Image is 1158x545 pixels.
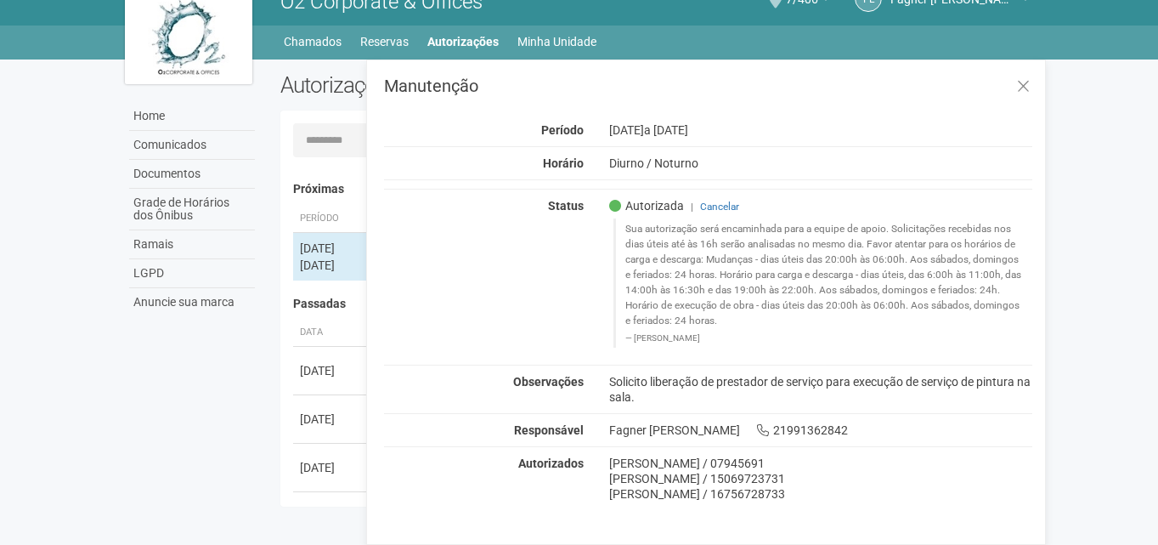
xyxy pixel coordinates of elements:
[596,374,1046,405] div: Solicito liberação de prestador de serviço para execução de serviço de pintura na sala.
[300,411,363,428] div: [DATE]
[384,77,1032,94] h3: Manutenção
[613,219,1033,347] blockquote: Sua autorização será encaminhada para a equipe de apoio. Solicitações recebidas nos dias úteis at...
[518,457,584,470] strong: Autorizados
[691,201,693,213] span: |
[700,201,739,213] a: Cancelar
[129,288,255,316] a: Anuncie sua marca
[609,198,684,213] span: Autorizada
[609,486,1033,502] div: [PERSON_NAME] / 16756728733
[129,160,255,189] a: Documentos
[293,183,1021,196] h4: Próximas
[360,30,409,54] a: Reservas
[596,423,1046,438] div: Fagner [PERSON_NAME] 21991362842
[129,131,255,160] a: Comunicados
[284,30,342,54] a: Chamados
[541,123,584,137] strong: Período
[543,156,584,170] strong: Horário
[517,30,596,54] a: Minha Unidade
[513,375,584,389] strong: Observações
[129,259,255,288] a: LGPD
[514,423,584,437] strong: Responsável
[129,189,255,230] a: Grade de Horários dos Ônibus
[596,122,1046,138] div: [DATE]
[280,72,644,98] h2: Autorizações
[129,230,255,259] a: Ramais
[644,123,688,137] span: a [DATE]
[300,257,363,274] div: [DATE]
[129,102,255,131] a: Home
[300,240,363,257] div: [DATE]
[427,30,499,54] a: Autorizações
[300,459,363,476] div: [DATE]
[293,298,1021,310] h4: Passadas
[609,471,1033,486] div: [PERSON_NAME] / 15069723731
[609,456,1033,471] div: [PERSON_NAME] / 07945691
[548,199,584,213] strong: Status
[300,362,363,379] div: [DATE]
[293,319,370,347] th: Data
[625,332,1024,344] footer: [PERSON_NAME]
[596,156,1046,171] div: Diurno / Noturno
[293,205,370,233] th: Período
